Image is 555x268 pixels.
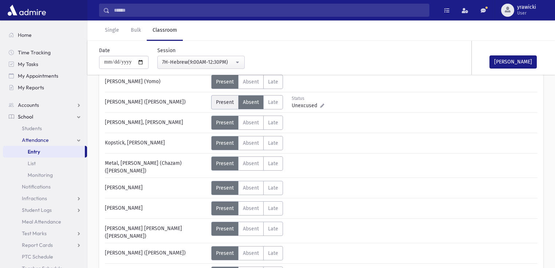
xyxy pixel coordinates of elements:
span: Students [22,125,42,132]
span: Absent [243,140,259,146]
div: [PERSON_NAME], [PERSON_NAME] [101,116,211,130]
span: School [18,113,33,120]
span: Time Tracking [18,49,51,56]
div: [PERSON_NAME] ([PERSON_NAME]) [101,246,211,260]
span: Notifications [22,183,51,190]
a: Report Cards [3,239,87,251]
span: Student Logs [22,207,52,213]
span: Late [268,160,278,167]
div: AttTypes [211,116,283,130]
span: Absent [243,120,259,126]
button: 7H-Hebrew(9:00AM-12:30PM) [157,56,245,69]
input: Search [110,4,429,17]
span: Meal Attendance [22,218,61,225]
button: [PERSON_NAME] [489,55,537,69]
div: [PERSON_NAME] (Yomo) [101,75,211,89]
a: My Reports [3,82,87,93]
div: AttTypes [211,136,283,150]
div: Kopstick, [PERSON_NAME] [101,136,211,150]
span: Present [216,120,234,126]
a: My Appointments [3,70,87,82]
a: Accounts [3,99,87,111]
a: My Tasks [3,58,87,70]
a: Single [99,20,125,41]
span: Home [18,32,32,38]
img: AdmirePro [6,3,48,18]
label: Date [99,47,110,54]
a: Monitoring [3,169,87,181]
span: Late [268,185,278,191]
span: Late [268,250,278,256]
div: AttTypes [211,75,283,89]
a: Time Tracking [3,47,87,58]
span: Present [216,185,234,191]
a: Attendance [3,134,87,146]
span: Late [268,99,278,105]
span: Attendance [22,137,49,143]
a: Bulk [125,20,147,41]
span: My Tasks [18,61,38,67]
a: Meal Attendance [3,216,87,228]
div: [PERSON_NAME] [101,181,211,195]
span: Monitoring [28,172,53,178]
span: Late [268,120,278,126]
span: PTC Schedule [22,253,53,260]
span: List [28,160,36,167]
span: Test Marks [22,230,47,237]
div: AttTypes [211,181,283,195]
div: AttTypes [211,201,283,215]
span: Late [268,226,278,232]
a: Test Marks [3,228,87,239]
div: AttTypes [211,246,283,260]
div: AttTypes [211,156,283,171]
span: yrawicki [517,4,536,10]
a: Notifications [3,181,87,193]
span: Absent [243,205,259,211]
span: My Reports [18,84,44,91]
div: AttTypes [211,95,283,109]
span: Late [268,79,278,85]
a: PTC Schedule [3,251,87,263]
a: Entry [3,146,85,158]
div: AttTypes [211,222,283,236]
span: Entry [28,148,40,155]
a: Student Logs [3,204,87,216]
span: Present [216,226,234,232]
div: Status [292,95,324,102]
span: Absent [243,226,259,232]
label: Session [157,47,176,54]
span: Late [268,205,278,211]
a: Infractions [3,193,87,204]
div: [PERSON_NAME] [PERSON_NAME] ([PERSON_NAME]) [101,222,211,240]
span: Absent [243,185,259,191]
span: Present [216,79,234,85]
span: Present [216,250,234,256]
span: Present [216,205,234,211]
div: Metal, [PERSON_NAME] (Chazam) ([PERSON_NAME]) [101,156,211,175]
span: Absent [243,79,259,85]
div: [PERSON_NAME] ([PERSON_NAME]) [101,95,211,109]
a: Home [3,29,87,41]
span: Absent [243,250,259,256]
a: School [3,111,87,123]
span: Present [216,140,234,146]
span: Report Cards [22,242,53,248]
span: Late [268,140,278,146]
span: User [517,10,536,16]
div: [PERSON_NAME] [101,201,211,215]
span: Present [216,99,234,105]
span: Infractions [22,195,47,202]
a: List [3,158,87,169]
span: My Appointments [18,73,58,79]
span: Accounts [18,102,39,108]
a: Students [3,123,87,134]
span: Unexcused [292,102,320,109]
div: 7H-Hebrew(9:00AM-12:30PM) [162,58,234,66]
span: Absent [243,160,259,167]
span: Present [216,160,234,167]
span: Absent [243,99,259,105]
a: Classroom [147,20,183,41]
